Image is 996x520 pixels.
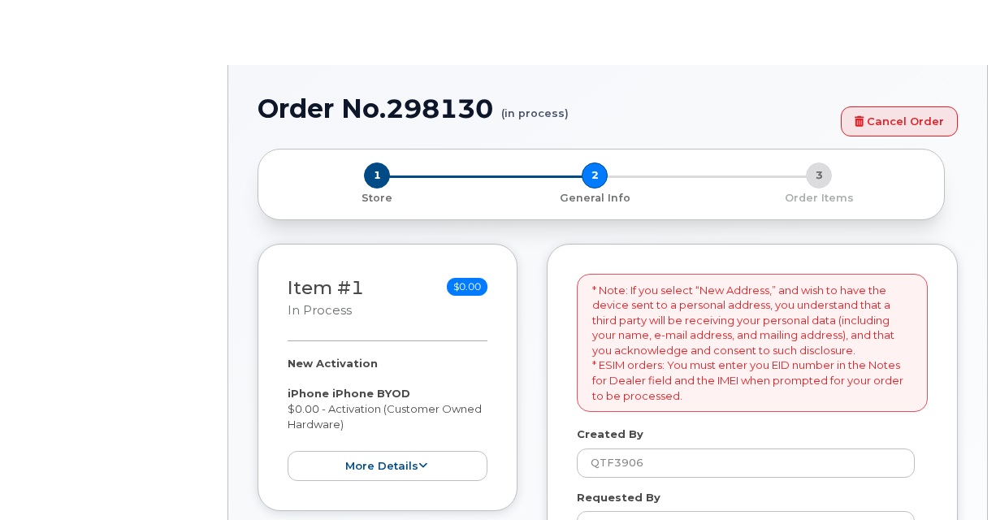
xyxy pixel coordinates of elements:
strong: iPhone iPhone BYOD [288,387,410,400]
a: 1 Store [271,188,483,206]
button: more details [288,451,487,481]
strong: New Activation [288,357,378,370]
div: $0.00 - Activation (Customer Owned Hardware) [288,356,487,481]
p: * Note: If you select “New Address,” and wish to have the device sent to a personal address, you ... [592,283,912,404]
small: (in process) [501,94,569,119]
label: Created By [577,427,643,442]
small: in process [288,303,352,318]
label: Requested By [577,490,660,505]
h1: Order No.298130 [258,94,833,123]
p: Store [278,191,476,206]
span: $0.00 [447,278,487,296]
h3: Item #1 [288,278,364,319]
span: 1 [364,162,390,188]
a: Cancel Order [841,106,958,136]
